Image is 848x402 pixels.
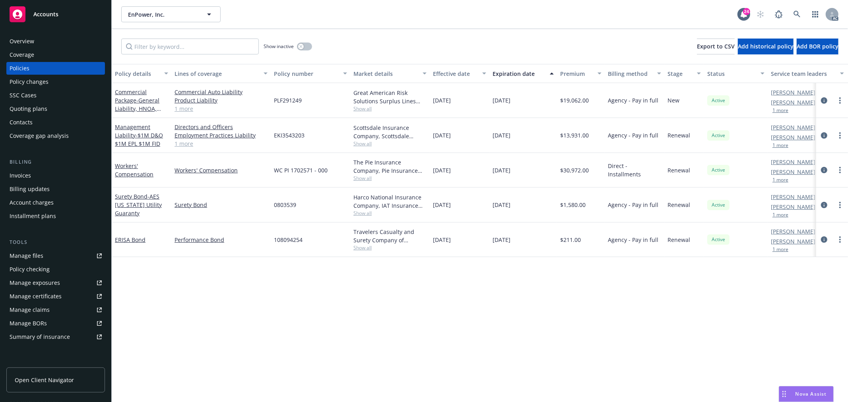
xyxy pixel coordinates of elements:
[608,201,658,209] span: Agency - Pay in full
[353,105,427,112] span: Show all
[771,6,787,22] a: Report a Bug
[128,10,197,19] span: EnPower, Inc.
[6,263,105,276] a: Policy checking
[175,166,268,174] a: Workers' Compensation
[6,89,105,102] a: SSC Cases
[115,162,153,178] a: Workers' Compensation
[433,96,451,104] span: [DATE]
[115,123,163,147] a: Management Liability
[10,89,37,102] div: SSC Cases
[771,123,815,131] a: [PERSON_NAME]
[771,88,815,97] a: [PERSON_NAME]
[6,116,105,129] a: Contacts
[697,43,735,50] span: Export to CSV
[274,166,328,174] span: WC PI 1702571 - 000
[10,303,50,316] div: Manage claims
[10,102,47,115] div: Quoting plans
[710,201,726,209] span: Active
[779,387,789,402] div: Drag to move
[6,249,105,262] a: Manage files
[608,70,652,78] div: Billing method
[605,64,664,83] button: Billing method
[175,131,268,139] a: Employment Practices Liability
[738,43,794,50] span: Add historical policy
[710,132,726,139] span: Active
[10,35,34,48] div: Overview
[115,131,163,147] span: - $1M D&O $1M EPL $1M FID
[771,98,815,106] a: [PERSON_NAME]
[6,129,105,142] a: Coverage gap analysis
[6,62,105,75] a: Policies
[6,276,105,289] a: Manage exposures
[10,263,50,276] div: Policy checking
[175,96,268,104] a: Product Liability
[560,70,593,78] div: Premium
[115,97,161,121] span: - General Liability, HNOA, Product Liability
[171,64,271,83] button: Lines of coverage
[6,359,105,367] div: Analytics hub
[6,169,105,182] a: Invoices
[771,193,815,201] a: [PERSON_NAME]
[6,3,105,25] a: Accounts
[353,124,427,140] div: Scottsdale Insurance Company, Scottsdale Insurance Company (Nationwide), CRC Group
[493,96,510,104] span: [DATE]
[771,227,815,236] a: [PERSON_NAME]
[10,317,47,330] div: Manage BORs
[493,166,510,174] span: [DATE]
[779,386,834,402] button: Nova Assist
[175,236,268,244] a: Performance Bond
[493,70,545,78] div: Expiration date
[771,70,835,78] div: Service team leaders
[353,244,427,251] span: Show all
[433,166,451,174] span: [DATE]
[819,131,829,140] a: circleInformation
[175,70,259,78] div: Lines of coverage
[115,193,162,217] span: - AES [US_STATE] Utility Guaranty
[353,89,427,105] div: Great American Risk Solutions Surplus Lines Insurance Company, Great American Insurance Group, CR...
[264,43,294,50] span: Show inactive
[10,129,69,142] div: Coverage gap analysis
[560,131,589,139] span: $13,931.00
[10,169,31,182] div: Invoices
[608,236,658,244] span: Agency - Pay in full
[6,183,105,195] a: Billing updates
[772,247,788,252] button: 1 more
[115,70,159,78] div: Policy details
[560,201,586,209] span: $1,580.00
[6,317,105,330] a: Manage BORs
[430,64,489,83] button: Effective date
[753,6,768,22] a: Start snowing
[274,96,302,104] span: PLF291249
[807,6,823,22] a: Switch app
[797,39,838,54] button: Add BOR policy
[271,64,350,83] button: Policy number
[771,168,815,176] a: [PERSON_NAME]
[10,290,62,303] div: Manage certificates
[353,140,427,147] span: Show all
[115,88,159,121] a: Commercial Package
[6,158,105,166] div: Billing
[608,131,658,139] span: Agency - Pay in full
[10,75,49,88] div: Policy changes
[668,131,690,139] span: Renewal
[121,6,221,22] button: EnPower, Inc.
[353,70,418,78] div: Market details
[175,123,268,131] a: Directors and Officers
[33,11,58,17] span: Accounts
[6,102,105,115] a: Quoting plans
[771,203,815,211] a: [PERSON_NAME]
[493,236,510,244] span: [DATE]
[10,183,50,195] div: Billing updates
[704,64,768,83] button: Status
[10,249,43,262] div: Manage files
[697,39,735,54] button: Export to CSV
[10,48,34,61] div: Coverage
[819,200,829,210] a: circleInformation
[743,8,750,15] div: 24
[6,48,105,61] a: Coverage
[175,104,268,113] a: 1 more
[738,39,794,54] button: Add historical policy
[668,166,690,174] span: Renewal
[353,210,427,216] span: Show all
[560,96,589,104] span: $19,062.00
